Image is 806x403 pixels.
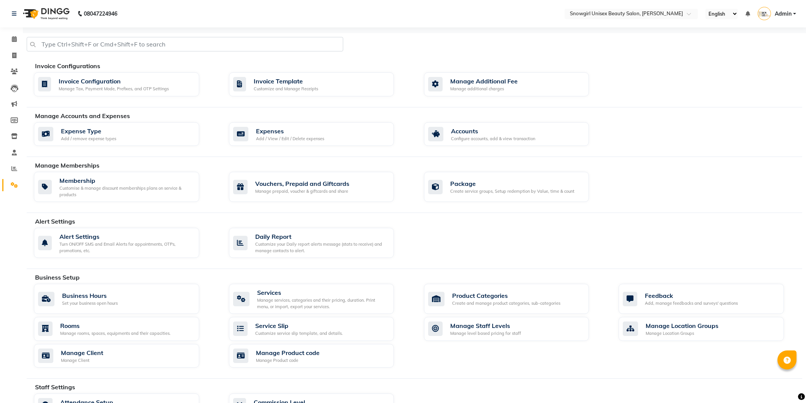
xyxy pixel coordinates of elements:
[62,291,118,300] div: Business Hours
[424,317,608,341] a: Manage Staff LevelsManage level based pricing for staff
[60,321,171,330] div: Rooms
[254,77,318,86] div: Invoice Template
[34,172,217,202] a: MembershipCustomise & manage discount memberships plans on service & products
[257,297,388,310] div: Manage services, categories and their pricing, duration. Print menu, or import, export your servi...
[229,284,413,314] a: ServicesManage services, categories and their pricing, duration. Print menu, or import, export yo...
[59,241,193,254] div: Turn ON/OFF SMS and Email Alerts for appointments, OTPs, promotions, etc.
[59,77,169,86] div: Invoice Configuration
[424,284,608,314] a: Product CategoriesCreate and manage product categories, sub-categories
[452,300,560,307] div: Create and manage product categories, sub-categories
[59,86,169,92] div: Manage Tax, Payment Mode, Prefixes, and OTP Settings
[255,179,349,188] div: Vouchers, Prepaid and Giftcards
[774,373,798,395] iframe: chat widget
[775,10,792,18] span: Admin
[19,3,72,24] img: logo
[61,357,103,364] div: Manage Client
[229,228,413,258] a: Daily ReportCustomize your Daily report alerts message (stats to receive) and manage contacts to ...
[229,317,413,341] a: Service SlipCustomize service slip template, and details.
[229,72,413,96] a: Invoice TemplateCustomize and Manage Receipts
[254,86,318,92] div: Customize and Manage Receipts
[450,188,574,195] div: Create service groups, Setup redemption by Value, time & count
[619,284,802,314] a: FeedbackAdd, manage feedbacks and surveys' questions
[255,241,388,254] div: Customize your Daily report alerts message (stats to receive) and manage contacts to alert.
[84,3,117,24] b: 08047224946
[59,185,193,198] div: Customise & manage discount memberships plans on service & products
[34,317,217,341] a: RoomsManage rooms, spaces, equipments and their capacities.
[758,7,771,20] img: Admin
[450,330,521,337] div: Manage level based pricing for staff
[257,288,388,297] div: Services
[256,126,324,136] div: Expenses
[450,86,518,92] div: Manage additional charges
[256,348,320,357] div: Manage Product code
[451,136,535,142] div: Configure accounts, add & view transaction
[59,232,193,241] div: Alert Settings
[34,284,217,314] a: Business HoursSet your business open hours
[229,344,413,368] a: Manage Product codeManage Product code
[424,122,608,146] a: AccountsConfigure accounts, add & view transaction
[255,232,388,241] div: Daily Report
[229,122,413,146] a: ExpensesAdd / View / Edit / Delete expenses
[61,136,116,142] div: Add / remove expense types
[255,188,349,195] div: Manage prepaid, voucher & giftcards and share
[229,172,413,202] a: Vouchers, Prepaid and GiftcardsManage prepaid, voucher & giftcards and share
[451,126,535,136] div: Accounts
[619,317,802,341] a: Manage Location GroupsManage Location Groups
[256,136,324,142] div: Add / View / Edit / Delete expenses
[62,300,118,307] div: Set your business open hours
[34,344,217,368] a: Manage ClientManage Client
[34,122,217,146] a: Expense TypeAdd / remove expense types
[34,72,217,96] a: Invoice ConfigurationManage Tax, Payment Mode, Prefixes, and OTP Settings
[646,330,718,337] div: Manage Location Groups
[60,330,171,337] div: Manage rooms, spaces, equipments and their capacities.
[424,172,608,202] a: PackageCreate service groups, Setup redemption by Value, time & count
[450,77,518,86] div: Manage Additional Fee
[424,72,608,96] a: Manage Additional FeeManage additional charges
[450,179,574,188] div: Package
[450,321,521,330] div: Manage Staff Levels
[59,176,193,185] div: Membership
[61,348,103,357] div: Manage Client
[27,37,343,51] input: Type Ctrl+Shift+F or Cmd+Shift+F to search
[34,228,217,258] a: Alert SettingsTurn ON/OFF SMS and Email Alerts for appointments, OTPs, promotions, etc.
[256,357,320,364] div: Manage Product code
[645,300,738,307] div: Add, manage feedbacks and surveys' questions
[645,291,738,300] div: Feedback
[646,321,718,330] div: Manage Location Groups
[452,291,560,300] div: Product Categories
[255,321,343,330] div: Service Slip
[61,126,116,136] div: Expense Type
[255,330,343,337] div: Customize service slip template, and details.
